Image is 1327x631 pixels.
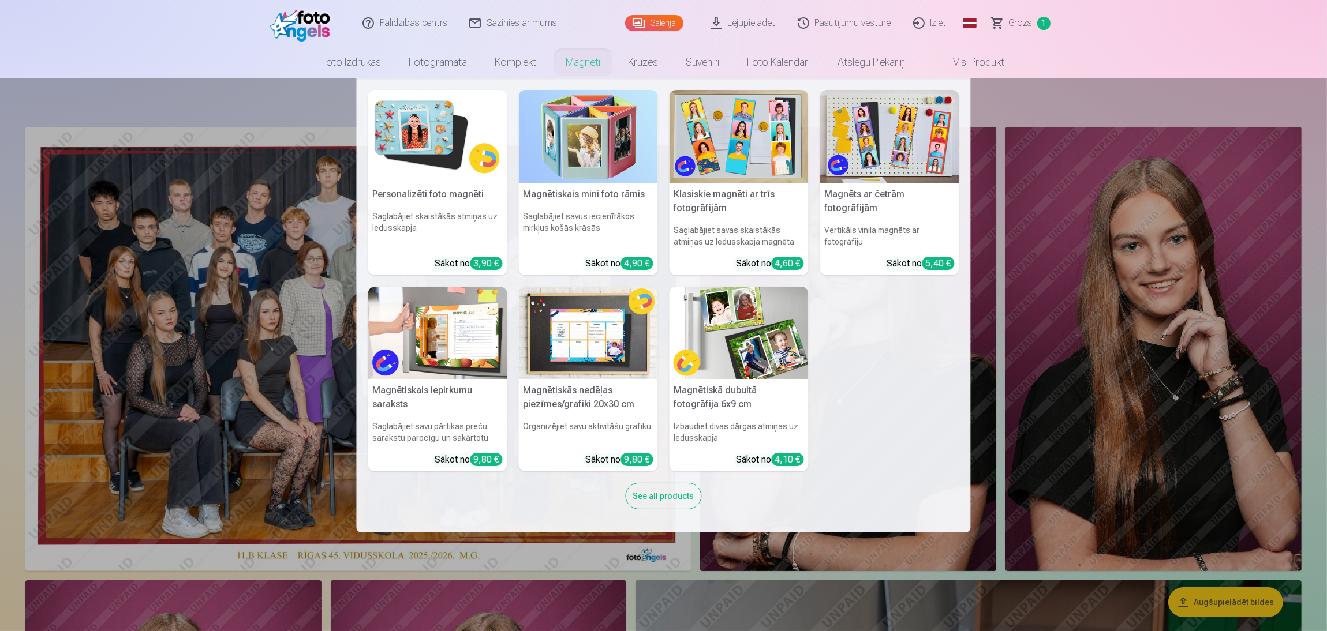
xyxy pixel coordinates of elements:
a: Magnēts ar četrām fotogrāfijāmMagnēts ar četrām fotogrāfijāmVertikāls vinila magnēts ar fotogrāfi... [820,90,959,275]
a: Suvenīri [672,46,733,78]
img: Magnētiskais mini foto rāmis [519,90,658,183]
div: Sākot no [435,453,503,467]
div: 3,90 € [470,257,503,270]
div: See all products [626,483,702,509]
div: 4,90 € [621,257,653,270]
div: Sākot no [737,257,804,271]
h5: Magnētiskās nedēļas piezīmes/grafiki 20x30 cm [519,379,658,416]
div: 5,40 € [922,257,955,270]
div: Sākot no [586,453,653,467]
a: See all products [626,489,702,501]
a: Magnētiskais mini foto rāmisMagnētiskais mini foto rāmisSaglabājiet savus iecienītākos mirkļus ko... [519,90,658,275]
div: Sākot no [737,453,804,467]
a: Fotogrāmata [395,46,481,78]
span: Grozs [1009,16,1033,30]
a: Personalizēti foto magnētiPersonalizēti foto magnētiSaglabājiet skaistākās atmiņas uz ledusskapja... [368,90,507,275]
h6: Vertikāls vinila magnēts ar fotogrāfiju [820,220,959,252]
div: 9,80 € [470,453,503,466]
h5: Magnētiskā dubultā fotogrāfija 6x9 cm [670,379,809,416]
a: Galerija [625,15,683,31]
div: 9,80 € [621,453,653,466]
div: Sākot no [586,257,653,271]
div: Sākot no [887,257,955,271]
span: 1 [1037,17,1051,30]
h5: Magnēts ar četrām fotogrāfijām [820,183,959,220]
img: Magnētiskais iepirkumu saraksts [368,287,507,380]
h6: Saglabājiet savas skaistākās atmiņas uz ledusskapja magnēta [670,220,809,252]
a: Visi produkti [921,46,1020,78]
h6: Organizējiet savu aktivitāšu grafiku [519,416,658,448]
a: Klasiskie magnēti ar trīs fotogrāfijāmKlasiskie magnēti ar trīs fotogrāfijāmSaglabājiet savas ska... [670,90,809,275]
img: /fa1 [270,5,337,42]
a: Magnētiskais iepirkumu sarakstsMagnētiskais iepirkumu sarakstsSaglabājiet savu pārtikas preču sar... [368,287,507,472]
img: Magnēts ar četrām fotogrāfijām [820,90,959,183]
h6: Saglabājiet savus iecienītākos mirkļus košās krāsās [519,206,658,252]
div: Sākot no [435,257,503,271]
h6: Saglabājiet savu pārtikas preču sarakstu parocīgu un sakārtotu [368,416,507,448]
a: Magnēti [552,46,614,78]
h5: Klasiskie magnēti ar trīs fotogrāfijām [670,183,809,220]
a: Atslēgu piekariņi [824,46,921,78]
img: Klasiskie magnēti ar trīs fotogrāfijām [670,90,809,183]
h5: Personalizēti foto magnēti [368,183,507,206]
img: Personalizēti foto magnēti [368,90,507,183]
a: Krūzes [614,46,672,78]
h5: Magnētiskais iepirkumu saraksts [368,379,507,416]
h5: Magnētiskais mini foto rāmis [519,183,658,206]
img: Magnētiskā dubultā fotogrāfija 6x9 cm [670,287,809,380]
a: Magnētiskās nedēļas piezīmes/grafiki 20x30 cmMagnētiskās nedēļas piezīmes/grafiki 20x30 cmOrganiz... [519,287,658,472]
a: Foto izdrukas [307,46,395,78]
a: Foto kalendāri [733,46,824,78]
div: 4,10 € [772,453,804,466]
h6: Izbaudiet divas dārgas atmiņas uz ledusskapja [670,416,809,448]
h6: Saglabājiet skaistākās atmiņas uz ledusskapja [368,206,507,252]
a: Magnētiskā dubultā fotogrāfija 6x9 cmMagnētiskā dubultā fotogrāfija 6x9 cmIzbaudiet divas dārgas ... [670,287,809,472]
div: 4,60 € [772,257,804,270]
img: Magnētiskās nedēļas piezīmes/grafiki 20x30 cm [519,287,658,380]
a: Komplekti [481,46,552,78]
